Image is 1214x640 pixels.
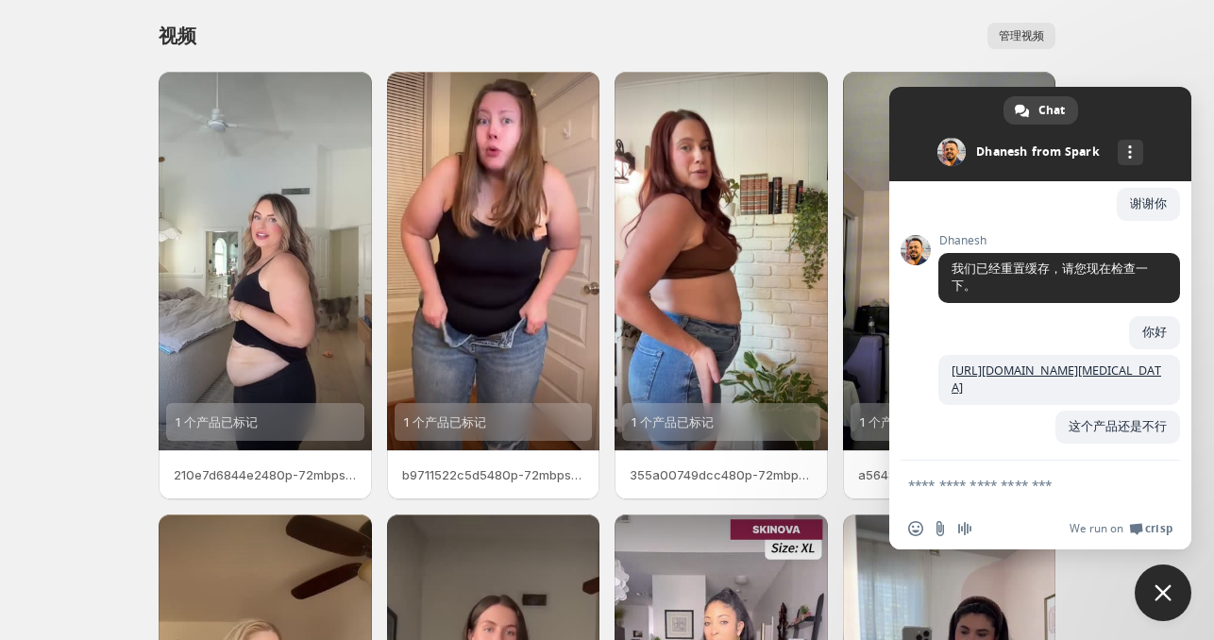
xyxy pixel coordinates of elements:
span: Send a file [933,521,948,536]
span: 谢谢你 [1130,195,1167,211]
p: a56483427f884e37b3385f0d9ead2788 [858,465,1041,484]
a: [URL][DOMAIN_NAME][MEDICAL_DATA] [952,362,1161,396]
span: Dhanesh [938,234,1180,247]
div: Close chat [1135,564,1191,621]
button: 管理视频 [987,23,1055,49]
div: Chat [1003,96,1078,125]
span: Audio message [957,521,972,536]
a: We run onCrisp [1070,521,1172,536]
p: b9711522c5d5480p-72mbps-58702160 [402,465,585,484]
span: 我们已经重置缓存，请您现在检查一下。 [952,261,1148,294]
textarea: Compose your message... [908,477,1131,494]
span: 你好 [1142,324,1167,340]
span: 视频 [159,25,196,47]
span: We run on [1070,521,1123,536]
span: Insert an emoji [908,521,923,536]
span: 1 个产品已标记 [404,414,486,429]
span: 1 个产品已标记 [860,414,942,429]
span: 1 个产品已标记 [632,414,714,429]
span: 1 个产品已标记 [176,414,258,429]
p: 210e7d6844e2480p-72mbps-58702157 [174,465,357,484]
span: Chat [1038,96,1065,125]
span: 这个产品还是不行 [1069,418,1167,434]
div: More channels [1118,140,1143,165]
p: 355a00749dcc480p-72mbps-58702158 [630,465,813,484]
span: Crisp [1145,521,1172,536]
span: 管理视频 [999,28,1044,43]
